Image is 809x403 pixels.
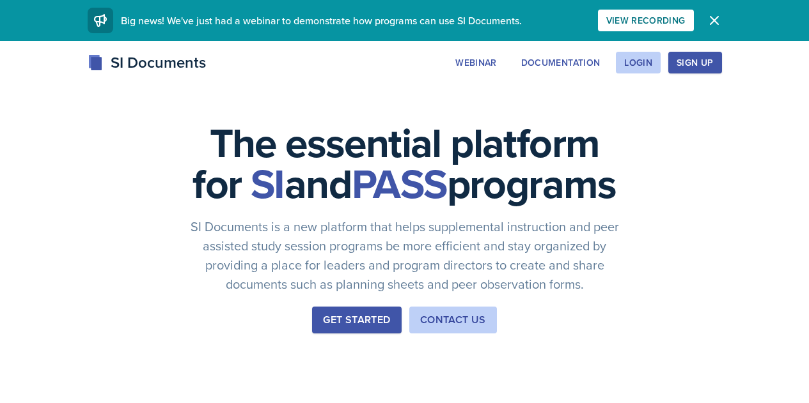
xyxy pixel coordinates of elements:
div: Login [624,57,652,68]
button: Login [616,52,661,73]
div: Contact Us [420,312,486,328]
span: Big news! We've just had a webinar to demonstrate how programs can use SI Documents. [121,13,522,27]
div: Sign Up [677,57,713,68]
button: Sign Up [668,52,721,73]
button: Webinar [447,52,505,73]
div: Documentation [521,57,601,68]
div: Webinar [455,57,496,68]
button: Contact Us [409,307,497,333]
div: SI Documents [88,51,206,74]
div: Get Started [323,312,390,328]
div: View Recording [606,15,686,26]
button: Documentation [513,52,609,73]
button: Get Started [312,307,401,333]
button: View Recording [598,10,694,31]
